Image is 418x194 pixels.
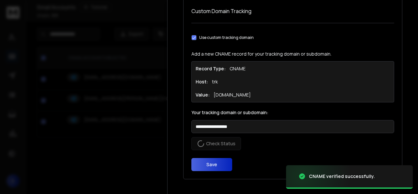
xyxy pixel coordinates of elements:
p: Add a new CNAME record for your tracking domain or subdomain. [191,51,394,57]
label: Use custom tracking domain [199,35,254,40]
p: [DOMAIN_NAME] [214,92,251,98]
p: CNAME [230,65,246,72]
h1: Custom Domain Tracking [191,7,394,15]
div: CNAME verified successfully. [309,173,375,180]
h1: Host: [196,79,208,85]
label: Your tracking domain or subdomain: [191,110,394,115]
h1: Value: [196,92,210,98]
h1: Record Type: [196,65,226,72]
p: trk [212,79,218,85]
button: Save [191,158,232,171]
